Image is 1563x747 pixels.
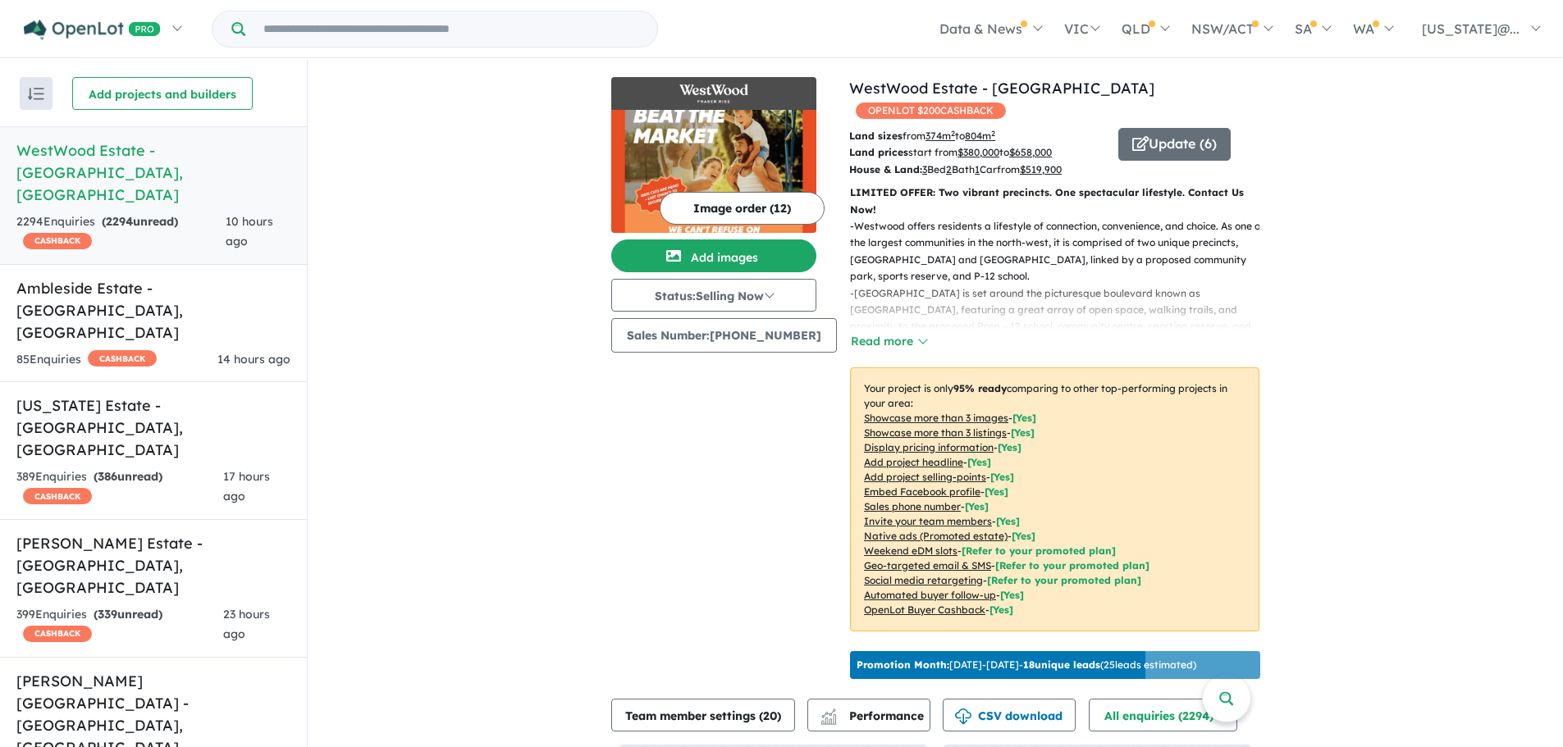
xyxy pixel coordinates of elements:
button: Performance [807,699,930,731]
span: 2294 [106,214,133,229]
div: 85 Enquir ies [16,350,157,370]
b: House & Land: [849,163,922,175]
span: [Refer to your promoted plan] [987,574,1141,586]
span: 23 hours ago [223,607,270,641]
u: Invite your team members [864,515,992,527]
u: 374 m [925,130,955,142]
strong: ( unread) [102,214,178,229]
span: [Yes] [1000,589,1024,601]
b: 95 % ready [953,382,1007,394]
u: 2 [946,163,952,175]
sup: 2 [991,129,995,138]
u: Weekend eDM slots [864,544,957,557]
u: Add project selling-points [864,471,986,483]
u: Native ads (Promoted estate) [864,530,1008,542]
p: Your project is only comparing to other top-performing projects in your area: - - - - - - - - - -... [850,367,1259,631]
u: Display pricing information [864,441,994,453]
strong: ( unread) [94,607,162,622]
u: Showcase more than 3 images [864,412,1008,424]
sup: 2 [951,129,955,138]
span: Performance [823,708,924,723]
span: CASHBACK [23,626,92,642]
span: [ Yes ] [967,456,991,468]
a: WestWood Estate - [GEOGRAPHIC_DATA] [849,79,1154,98]
span: [ Yes ] [965,500,989,512]
strong: ( unread) [94,469,162,484]
u: $ 380,000 [957,146,999,158]
button: All enquiries (2294) [1089,699,1237,731]
h5: WestWood Estate - [GEOGRAPHIC_DATA] , [GEOGRAPHIC_DATA] [16,139,290,206]
u: Geo-targeted email & SMS [864,559,991,572]
u: Embed Facebook profile [864,485,980,498]
div: 2294 Enquir ies [16,212,226,252]
p: [DATE] - [DATE] - ( 25 leads estimated) [857,658,1196,672]
span: [Yes] [989,604,1013,616]
b: Land sizes [849,130,903,142]
button: Read more [850,332,927,351]
button: Update (6) [1118,128,1231,161]
u: Sales phone number [864,500,961,512]
button: CSV download [943,699,1076,731]
div: 389 Enquir ies [16,467,223,507]
span: [ Yes ] [985,485,1008,498]
span: [ Yes ] [990,471,1014,483]
h5: [US_STATE] Estate - [GEOGRAPHIC_DATA] , [GEOGRAPHIC_DATA] [16,394,290,461]
span: 339 [98,607,117,622]
button: Sales Number:[PHONE_NUMBER] [611,318,837,353]
img: sort.svg [28,88,44,100]
img: download icon [955,708,971,725]
button: Image order (12) [660,192,825,225]
button: Status:Selling Now [611,279,816,312]
p: from [849,128,1106,144]
img: WestWood Estate - Fraser Rise Logo [618,84,810,103]
span: 20 [763,708,777,723]
button: Team member settings (20) [611,699,795,731]
u: 1 [975,163,980,175]
u: Automated buyer follow-up [864,589,996,601]
span: CASHBACK [23,488,92,504]
span: CASHBACK [23,233,92,249]
p: Bed Bath Car from [849,162,1106,178]
span: [Refer to your promoted plan] [962,544,1116,557]
span: to [999,146,1052,158]
p: start from [849,144,1106,161]
img: WestWood Estate - Fraser Rise [611,110,816,233]
span: 10 hours ago [226,214,273,248]
h5: Ambleside Estate - [GEOGRAPHIC_DATA] , [GEOGRAPHIC_DATA] [16,277,290,344]
span: OPENLOT $ 200 CASHBACK [856,102,1006,119]
img: bar-chart.svg [820,714,837,725]
u: Showcase more than 3 listings [864,426,1007,439]
h5: [PERSON_NAME] Estate - [GEOGRAPHIC_DATA] , [GEOGRAPHIC_DATA] [16,532,290,599]
a: WestWood Estate - Fraser Rise LogoWestWood Estate - Fraser Rise [611,77,816,233]
span: 14 hours ago [217,352,290,367]
u: $ 658,000 [1009,146,1052,158]
span: 17 hours ago [223,469,270,503]
u: $ 519,900 [1020,163,1062,175]
span: [Yes] [1012,530,1035,542]
p: LIMITED OFFER: Two vibrant precincts. One spectacular lifestyle. Contact Us Now! [850,184,1259,218]
span: [ Yes ] [998,441,1021,453]
span: CASHBACK [88,350,157,367]
button: Add projects and builders [72,77,253,110]
u: Add project headline [864,456,963,468]
p: - [GEOGRAPHIC_DATA] is set around the picturesque boulevard known as [GEOGRAPHIC_DATA], featuring... [850,285,1273,353]
b: 18 unique leads [1023,658,1100,671]
u: Social media retargeting [864,574,983,586]
b: Land prices [849,146,908,158]
p: - Westwood offers residents a lifestyle of connection, convenience, and choice. As one of the lar... [850,218,1273,285]
span: [ Yes ] [996,515,1020,527]
img: line-chart.svg [821,708,836,717]
b: Promotion Month: [857,658,949,671]
span: to [955,130,995,142]
div: 399 Enquir ies [16,605,223,645]
span: 386 [98,469,117,484]
u: 804 m [965,130,995,142]
input: Try estate name, suburb, builder or developer [249,11,654,47]
span: [ Yes ] [1012,412,1036,424]
span: [US_STATE]@... [1422,20,1520,37]
u: 3 [922,163,927,175]
span: [Refer to your promoted plan] [995,559,1149,572]
button: Add images [611,239,816,272]
u: OpenLot Buyer Cashback [864,604,985,616]
span: [ Yes ] [1011,426,1035,439]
